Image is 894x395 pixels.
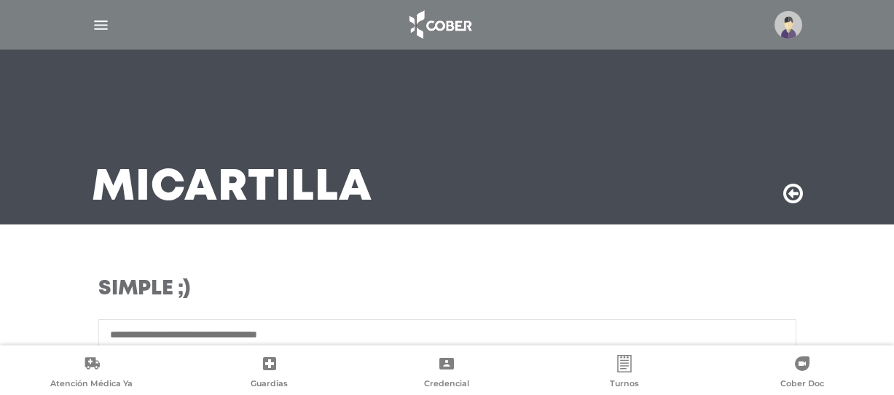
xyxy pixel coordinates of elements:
span: Guardias [251,378,288,391]
a: Credencial [358,355,536,392]
span: Turnos [610,378,639,391]
span: Credencial [424,378,469,391]
img: logo_cober_home-white.png [401,7,478,42]
span: Cober Doc [780,378,824,391]
a: Atención Médica Ya [3,355,181,392]
a: Cober Doc [713,355,891,392]
a: Guardias [181,355,358,392]
span: Atención Médica Ya [50,378,133,391]
img: profile-placeholder.svg [775,11,802,39]
h3: Simple ;) [98,277,541,302]
img: Cober_menu-lines-white.svg [92,16,110,34]
h3: Mi Cartilla [92,169,372,207]
a: Turnos [536,355,713,392]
